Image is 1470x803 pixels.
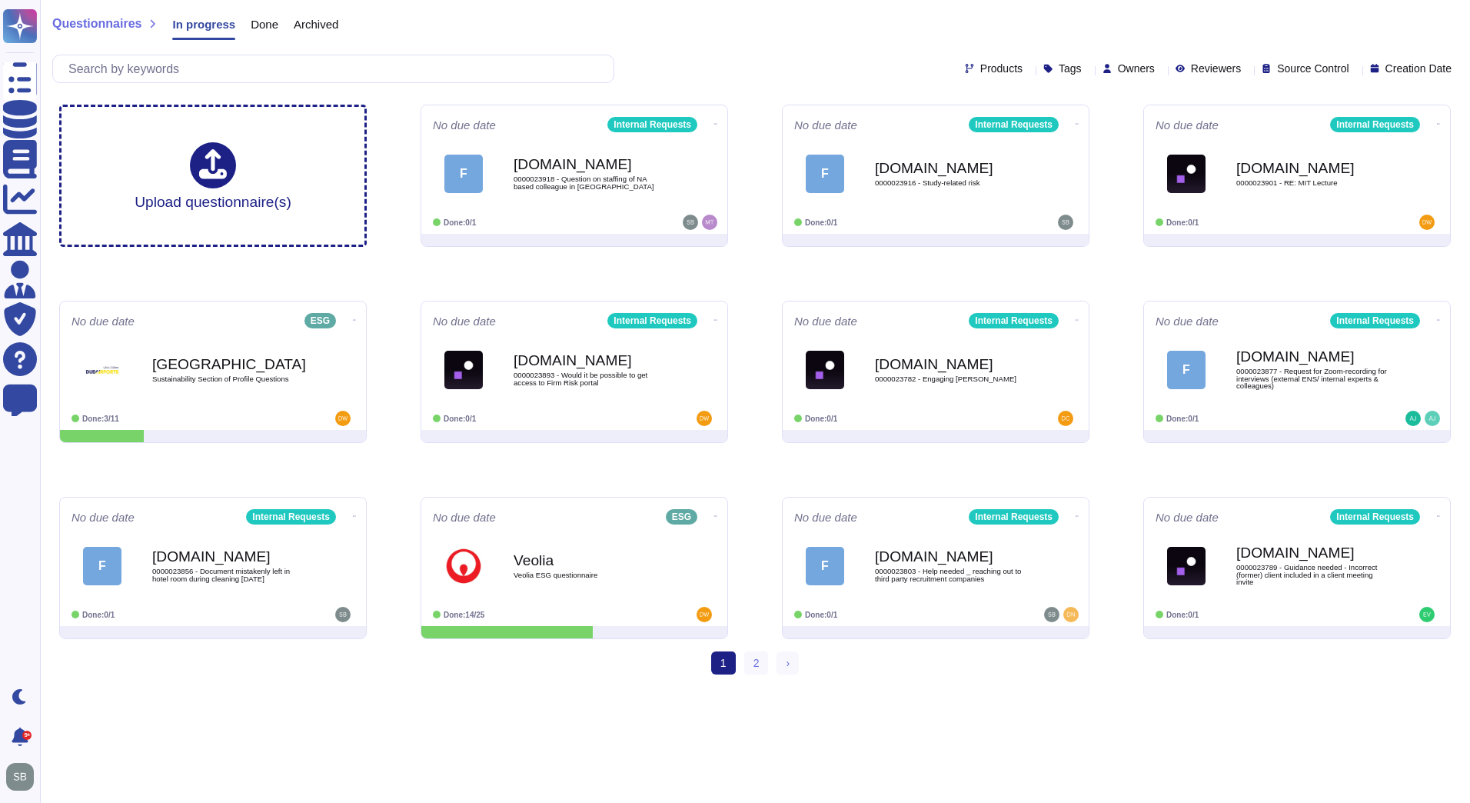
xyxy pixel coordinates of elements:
[22,731,32,740] div: 9+
[806,155,844,193] div: F
[1156,511,1219,523] span: No due date
[514,553,667,568] b: Veolia
[980,63,1023,74] span: Products
[433,511,496,523] span: No due date
[514,353,667,368] b: [DOMAIN_NAME]
[786,657,790,669] span: ›
[444,351,483,389] img: Logo
[697,607,712,622] img: user
[83,547,121,585] div: F
[61,55,614,82] input: Search by keywords
[1118,63,1155,74] span: Owners
[514,157,667,172] b: [DOMAIN_NAME]
[135,142,291,209] div: Upload questionnaire(s)
[514,372,667,386] span: 0000023893 - Would it be possible to get access to Firm Risk portal
[1166,415,1199,423] span: Done: 0/1
[251,18,278,30] span: Done
[1167,547,1206,585] img: Logo
[875,357,1029,372] b: [DOMAIN_NAME]
[82,611,115,619] span: Done: 0/1
[433,315,496,327] span: No due date
[1236,349,1390,364] b: [DOMAIN_NAME]
[1236,545,1390,560] b: [DOMAIN_NAME]
[697,411,712,426] img: user
[72,511,135,523] span: No due date
[246,509,336,525] div: Internal Requests
[514,175,667,190] span: 0000023918 - Question on staffing of NA based colleague in [GEOGRAPHIC_DATA]
[1156,315,1219,327] span: No due date
[52,18,141,30] span: Questionnaires
[1330,509,1420,525] div: Internal Requests
[1044,607,1059,622] img: user
[444,611,484,619] span: Done: 14/25
[1419,607,1435,622] img: user
[82,415,119,423] span: Done: 3/11
[794,119,857,131] span: No due date
[152,357,306,372] b: [GEOGRAPHIC_DATA]
[1330,313,1420,328] div: Internal Requests
[1236,179,1390,187] span: 0000023901 - RE: MIT Lecture
[72,315,135,327] span: No due date
[514,571,667,579] span: Veolia ESG questionnaire
[875,568,1029,582] span: 0000023803 - Help needed _ reaching out to third party recruitment companies
[805,415,837,423] span: Done: 0/1
[794,511,857,523] span: No due date
[444,218,476,227] span: Done: 0/1
[744,651,769,675] a: 2
[1166,218,1199,227] span: Done: 0/1
[875,161,1029,175] b: [DOMAIN_NAME]
[152,549,306,564] b: [DOMAIN_NAME]
[1236,564,1390,586] span: 0000023789 - Guidance needed - Incorrect (former) client included in a client meeting invite
[1156,119,1219,131] span: No due date
[83,351,121,389] img: Logo
[1236,161,1390,175] b: [DOMAIN_NAME]
[1419,215,1435,230] img: user
[794,315,857,327] span: No due date
[152,375,306,383] span: Sustainability Section of Profile Questions
[444,155,483,193] div: F
[1405,411,1421,426] img: user
[1236,368,1390,390] span: 0000023877 - Request for Zoom-recording for interviews (external ENS/ internal experts & colleagues)
[335,411,351,426] img: user
[805,611,837,619] span: Done: 0/1
[711,651,736,675] span: 1
[683,215,698,230] img: user
[969,117,1059,132] div: Internal Requests
[444,415,476,423] span: Done: 0/1
[1167,351,1206,389] div: F
[1166,611,1199,619] span: Done: 0/1
[1277,63,1349,74] span: Source Control
[666,509,697,525] div: ESG
[702,215,717,230] img: user
[1425,411,1440,426] img: user
[969,509,1059,525] div: Internal Requests
[335,607,351,622] img: user
[1058,215,1073,230] img: user
[1330,117,1420,132] div: Internal Requests
[3,760,45,794] button: user
[1059,63,1082,74] span: Tags
[875,375,1029,383] span: 0000023782 - Engaging [PERSON_NAME]
[1191,63,1241,74] span: Reviewers
[172,18,235,30] span: In progress
[607,313,697,328] div: Internal Requests
[805,218,837,227] span: Done: 0/1
[294,18,338,30] span: Archived
[433,119,496,131] span: No due date
[806,351,844,389] img: Logo
[1058,411,1073,426] img: user
[6,763,34,791] img: user
[304,313,336,328] div: ESG
[875,179,1029,187] span: 0000023916 - Study-related risk
[875,549,1029,564] b: [DOMAIN_NAME]
[444,547,483,585] img: Logo
[1385,63,1452,74] span: Creation Date
[1063,607,1079,622] img: user
[969,313,1059,328] div: Internal Requests
[152,568,306,582] span: 0000023856 - Document mistakenly left in hotel room during cleaning [DATE]
[806,547,844,585] div: F
[1167,155,1206,193] img: Logo
[607,117,697,132] div: Internal Requests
